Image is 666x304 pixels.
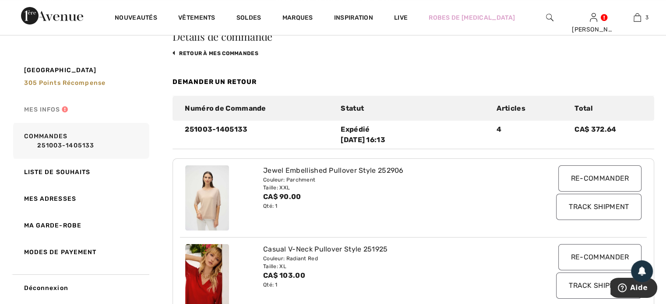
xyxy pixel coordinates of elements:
[590,12,597,23] img: Mes infos
[11,185,149,212] a: Mes adresses
[263,192,525,202] div: CA$ 90.00
[185,165,229,231] img: joseph-ribkoff-tops-black_252906_1_8743_search.jpg
[556,194,641,220] input: Track Shipment
[24,79,106,87] span: 305 Points récompense
[236,14,261,23] a: Soldes
[24,66,97,75] span: [GEOGRAPHIC_DATA]
[11,123,149,159] a: Commandes
[263,255,525,262] div: Couleur: Radiant Red
[180,103,335,114] div: Numéro de Commande
[263,184,525,192] div: Taille: XXL
[263,165,525,176] div: Jewel Embellished Pullover Style 252906
[645,14,648,21] span: 3
[556,273,641,299] input: Track Shipment
[341,124,486,145] div: Expédié [DATE] 16:13
[115,14,157,23] a: Nouveautés
[173,78,256,86] a: Demander un retour
[491,103,569,114] div: Articles
[263,262,525,270] div: Taille: XL
[491,124,569,145] div: 4
[173,50,258,56] a: retour à mes commandes
[335,103,491,114] div: Statut
[334,14,373,23] span: Inspiration
[11,274,149,301] a: Déconnexion
[263,281,525,289] div: Qté: 1
[616,12,659,23] a: 3
[569,103,647,114] div: Total
[11,239,149,266] a: Modes de payement
[394,13,408,22] a: Live
[11,212,149,239] a: Ma garde-robe
[572,25,615,34] div: [PERSON_NAME]
[558,165,642,192] input: Re-commander
[634,12,641,23] img: Mon panier
[263,270,525,281] div: CA$ 103.00
[569,124,647,145] div: CA$ 372.64
[263,202,525,210] div: Qté: 1
[173,31,654,42] h3: Détails de commande
[178,14,215,23] a: Vêtements
[263,244,525,255] div: Casual V-Neck Pullover Style 251925
[180,124,335,145] div: 251003-1405133
[11,159,149,185] a: Liste de souhaits
[558,244,642,270] input: Re-commander
[590,13,597,21] a: Se connecter
[546,12,553,23] img: recherche
[429,13,515,22] a: Robes de [MEDICAL_DATA]
[21,7,83,24] img: 1ère Avenue
[11,96,149,123] a: Mes infos
[263,176,525,184] div: Couleur: Parchment
[24,141,147,150] a: 251003-1405133
[610,278,657,300] iframe: Ouvre un widget dans lequel vous pouvez trouver plus d’informations
[282,14,313,23] a: Marques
